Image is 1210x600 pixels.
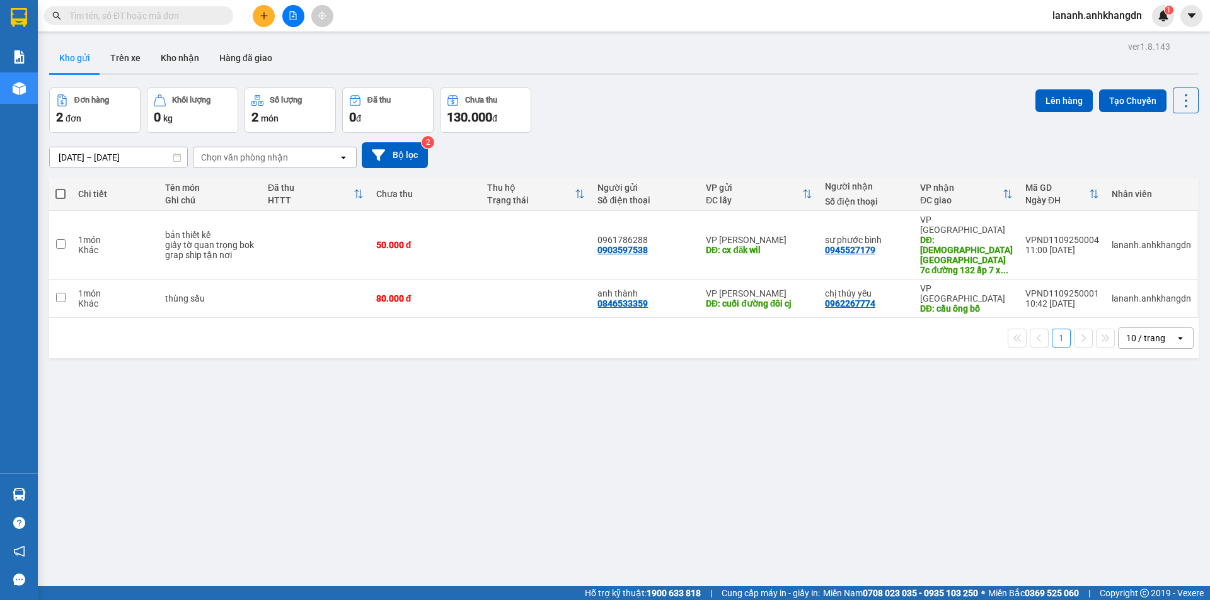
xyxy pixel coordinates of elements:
[823,586,978,600] span: Miền Nam
[151,43,209,73] button: Kho nhận
[209,43,282,73] button: Hàng đã giao
[78,298,153,308] div: Khác
[920,195,1003,205] div: ĐC giao
[706,298,812,308] div: DĐ: cuối đường đôi cj
[52,11,61,20] span: search
[706,195,802,205] div: ĐC lấy
[920,235,1013,275] div: DĐ: chùa asoka 7c đường 132 ấp 7 xã tân thạc đông huyện củ chi tphcm
[825,181,907,191] div: Người nhận
[201,151,288,164] div: Chọn văn phòng nhận
[825,235,907,245] div: sư phước bình
[13,488,26,501] img: warehouse-icon
[722,586,820,600] span: Cung cấp máy in - giấy in:
[1025,183,1089,193] div: Mã GD
[1042,8,1152,23] span: lananh.anhkhangdn
[78,288,153,298] div: 1 món
[1167,6,1171,14] span: 1
[49,43,100,73] button: Kho gửi
[597,183,693,193] div: Người gửi
[69,9,218,23] input: Tìm tên, số ĐT hoặc mã đơn
[647,588,701,598] strong: 1900 633 818
[706,288,812,298] div: VP [PERSON_NAME]
[154,110,161,125] span: 0
[165,240,255,260] div: giấy tờ quan trọng bok grap ship tận nơi
[172,96,210,105] div: Khối lượng
[268,183,354,193] div: Đã thu
[78,235,153,245] div: 1 món
[261,113,279,123] span: món
[78,245,153,255] div: Khác
[825,288,907,298] div: chị thúy yêu
[597,195,693,205] div: Số điện thoại
[147,88,238,133] button: Khối lượng0kg
[825,196,907,207] div: Số điện thoại
[49,88,141,133] button: Đơn hàng2đơn
[262,178,370,211] th: Toggle SortBy
[1035,89,1093,112] button: Lên hàng
[1180,5,1202,27] button: caret-down
[920,183,1003,193] div: VP nhận
[338,152,349,162] svg: open
[13,517,25,529] span: question-circle
[914,178,1019,211] th: Toggle SortBy
[270,96,302,105] div: Số lượng
[1088,586,1090,600] span: |
[597,245,648,255] div: 0903597538
[78,189,153,199] div: Chi tiết
[706,245,812,255] div: DĐ: cx đăk wil
[487,183,575,193] div: Thu hộ
[13,82,26,95] img: warehouse-icon
[1025,298,1099,308] div: 10:42 [DATE]
[422,136,434,149] sup: 2
[706,235,812,245] div: VP [PERSON_NAME]
[74,96,109,105] div: Đơn hàng
[1186,10,1197,21] span: caret-down
[56,110,63,125] span: 2
[268,195,354,205] div: HTTT
[165,230,255,240] div: bản thiết kế
[988,586,1079,600] span: Miền Bắc
[447,110,492,125] span: 130.000
[1112,293,1191,303] div: lananh.anhkhangdn
[1112,240,1191,250] div: lananh.anhkhangdn
[706,183,802,193] div: VP gửi
[920,303,1013,314] div: DĐ: cầu ông bố
[50,147,187,167] input: Select a date range.
[1019,178,1105,211] th: Toggle SortBy
[1140,589,1149,597] span: copyright
[585,586,701,600] span: Hỗ trợ kỹ thuật:
[1025,195,1089,205] div: Ngày ĐH
[356,113,361,123] span: đ
[253,5,275,27] button: plus
[710,586,712,600] span: |
[1128,40,1170,54] div: ver 1.8.143
[311,5,333,27] button: aim
[376,293,475,303] div: 80.000 đ
[825,298,875,308] div: 0962267774
[289,11,297,20] span: file-add
[1165,6,1173,14] sup: 1
[11,8,27,27] img: logo-vxr
[260,11,268,20] span: plus
[1175,333,1185,343] svg: open
[362,142,428,168] button: Bộ lọc
[492,113,497,123] span: đ
[920,283,1013,303] div: VP [GEOGRAPHIC_DATA]
[13,545,25,557] span: notification
[376,240,475,250] div: 50.000 đ
[1025,245,1099,255] div: 11:00 [DATE]
[597,288,693,298] div: anh thành
[481,178,592,211] th: Toggle SortBy
[1052,329,1071,348] button: 1
[863,588,978,598] strong: 0708 023 035 - 0935 103 250
[13,574,25,586] span: message
[165,183,255,193] div: Tên món
[165,293,255,303] div: thùng sầu
[1158,10,1169,21] img: icon-new-feature
[981,591,985,596] span: ⚪️
[66,113,81,123] span: đơn
[1025,588,1079,598] strong: 0369 525 060
[251,110,258,125] span: 2
[1001,265,1008,275] span: ...
[487,195,575,205] div: Trạng thái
